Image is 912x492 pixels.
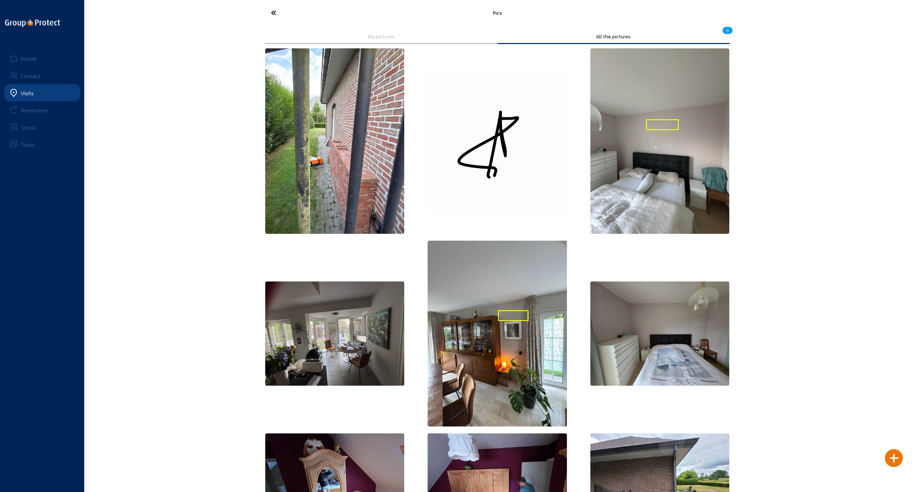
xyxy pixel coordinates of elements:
a: Stock [4,119,80,136]
div: 9 [722,24,732,37]
a: Visits [4,84,80,101]
a: Contact [4,67,80,84]
div: My pictures [270,33,492,39]
img: 7dc0be29-c6e2-36c4-a45a-caa68dfdaf26.jpeg [590,48,730,234]
img: aa9d3139-6154-960e-6cef-352ceff36b57.jpeg [265,48,405,234]
div: Contact [21,72,40,79]
img: logo-oneline.png [5,19,60,27]
div: Reminders [21,107,48,114]
div: Visits [21,90,34,96]
div: All the pictures [502,33,725,39]
a: Reminders [4,101,80,119]
div: Pics [340,10,655,16]
div: Tasks [21,141,35,148]
img: 20625947-02eb-a6df-c3a8-858f87a39fa0.png [428,72,567,211]
a: Home [4,50,80,67]
div: Stock [21,124,35,131]
img: 10982be5-f700-8d32-d148-cd9f3ee05f07.jpeg [428,241,567,426]
img: 4689e9b3-cc06-12ef-3a55-c9a77a4edbc7.jpeg [265,281,405,386]
a: Tasks [4,136,80,153]
div: Home [21,55,37,62]
img: 20250707_101348.jpg [590,281,730,386]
